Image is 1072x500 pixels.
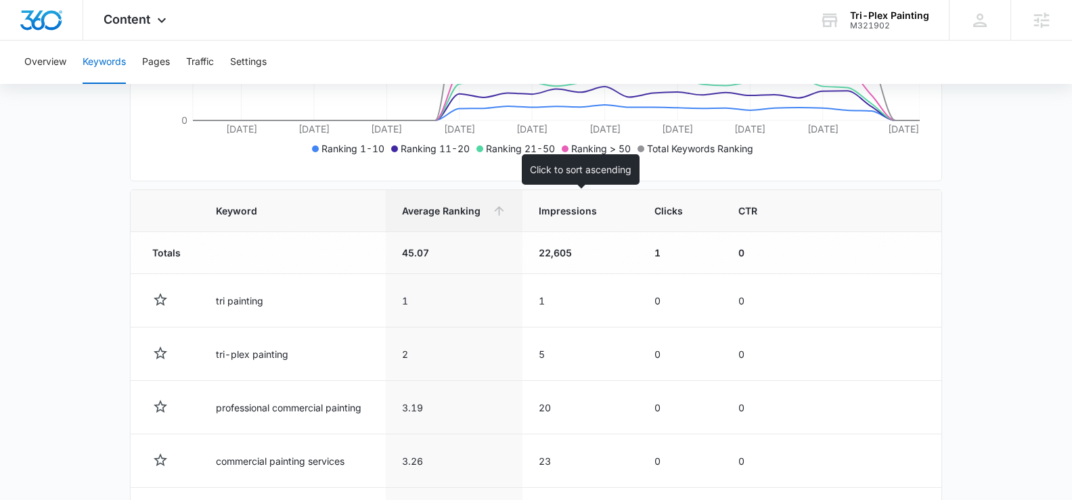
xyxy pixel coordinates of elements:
button: Overview [24,41,66,84]
td: 0 [722,274,797,327]
tspan: [DATE] [371,123,402,135]
tspan: 0 [181,114,187,126]
span: Keyword [216,204,350,218]
button: Keywords [83,41,126,84]
span: Ranking > 50 [571,143,631,154]
tspan: [DATE] [298,123,330,135]
td: 20 [522,381,638,434]
td: 1 [638,232,722,274]
td: 2 [386,327,522,381]
tspan: 150 [169,74,187,85]
td: 5 [522,327,638,381]
td: 0 [722,232,797,274]
td: 23 [522,434,638,488]
td: 1 [386,274,522,327]
button: Traffic [186,41,214,84]
span: Average Ranking [402,204,487,218]
div: account name [850,10,929,21]
td: 22,605 [522,232,638,274]
tspan: [DATE] [734,123,765,135]
span: Ranking 21-50 [486,143,555,154]
td: 0 [722,327,797,381]
td: 0 [722,381,797,434]
td: 0 [638,381,722,434]
div: account id [850,21,929,30]
span: Ranking 1-10 [321,143,384,154]
td: 45.07 [386,232,522,274]
tspan: [DATE] [807,123,839,135]
tspan: [DATE] [444,123,475,135]
button: Settings [230,41,267,84]
td: Totals [131,232,200,274]
tspan: [DATE] [888,123,919,135]
tspan: [DATE] [662,123,693,135]
button: Pages [142,41,170,84]
td: 0 [638,274,722,327]
td: professional commercial painting [200,381,386,434]
td: commercial painting services [200,434,386,488]
span: Content [104,12,150,26]
span: Clicks [654,204,686,218]
td: 3.26 [386,434,522,488]
td: 0 [638,327,722,381]
td: tri painting [200,274,386,327]
span: Ranking 11-20 [401,143,470,154]
td: 0 [638,434,722,488]
td: 1 [522,274,638,327]
td: 0 [722,434,797,488]
tspan: [DATE] [516,123,548,135]
tspan: [DATE] [589,123,621,135]
span: Total Keywords Ranking [647,143,753,154]
span: CTR [738,204,761,218]
div: Click to sort ascending [522,154,640,185]
td: tri-plex painting [200,327,386,381]
td: 3.19 [386,381,522,434]
tspan: [DATE] [226,123,257,135]
span: Impressions [539,204,602,218]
